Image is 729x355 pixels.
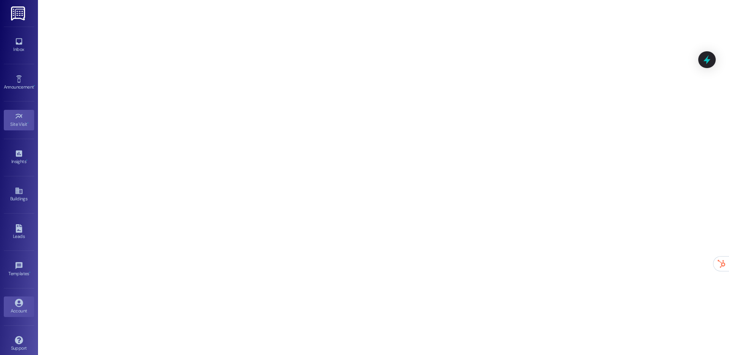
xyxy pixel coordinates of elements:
[4,147,34,168] a: Insights •
[34,83,35,89] span: •
[4,222,34,242] a: Leads
[27,120,28,126] span: •
[4,296,34,317] a: Account
[11,6,27,21] img: ResiDesk Logo
[4,110,34,130] a: Site Visit •
[4,259,34,280] a: Templates •
[4,35,34,55] a: Inbox
[29,270,30,275] span: •
[26,158,27,163] span: •
[4,334,34,354] a: Support
[4,184,34,205] a: Buildings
